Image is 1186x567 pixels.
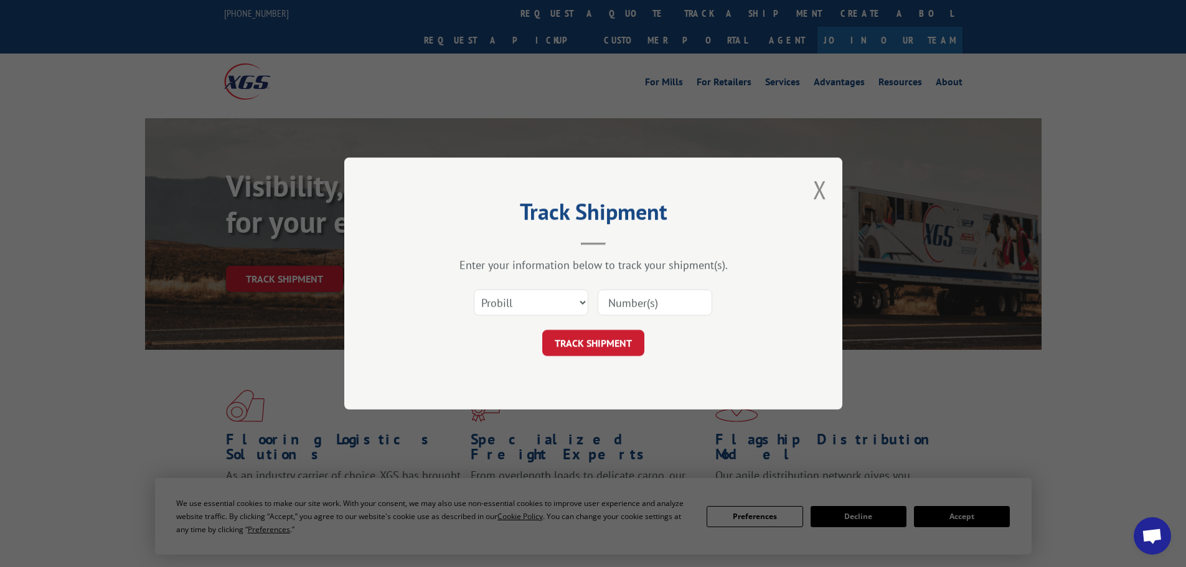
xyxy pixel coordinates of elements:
button: Close modal [813,173,827,206]
h2: Track Shipment [407,203,780,227]
button: TRACK SHIPMENT [542,330,644,356]
div: Open chat [1134,517,1171,555]
div: Enter your information below to track your shipment(s). [407,258,780,272]
input: Number(s) [598,289,712,316]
